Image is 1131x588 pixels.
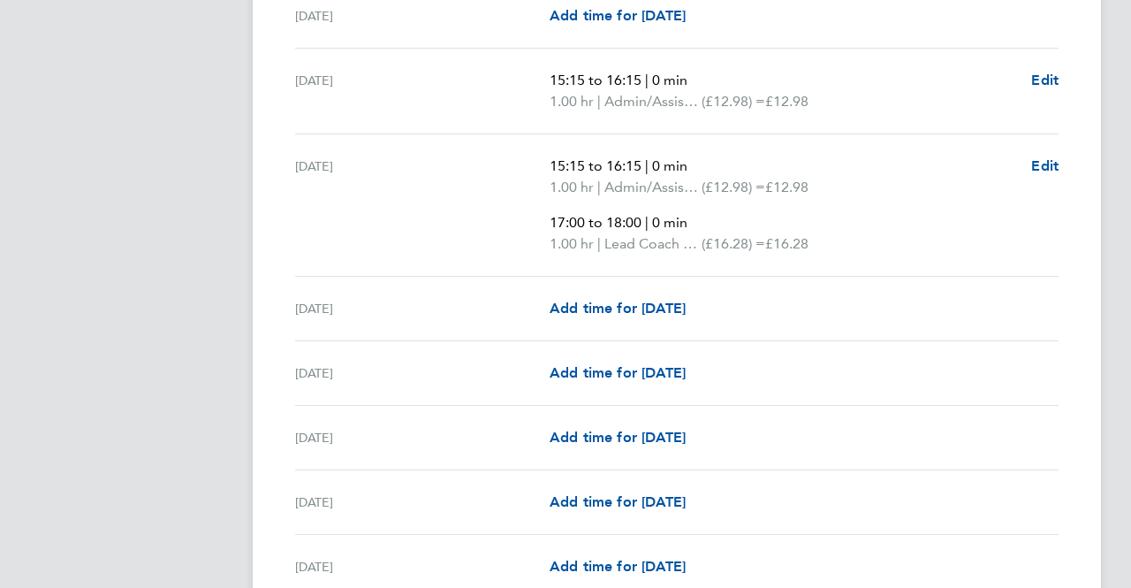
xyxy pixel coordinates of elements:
[550,363,686,384] a: Add time for [DATE]
[295,363,550,384] div: [DATE]
[295,70,550,112] div: [DATE]
[295,5,550,27] div: [DATE]
[765,93,808,110] span: £12.98
[702,179,765,195] span: (£12.98) =
[597,235,601,252] span: |
[645,157,649,174] span: |
[550,298,686,319] a: Add time for [DATE]
[597,179,601,195] span: |
[604,91,702,112] span: Admin/Assistant Coach Rate
[550,364,686,381] span: Add time for [DATE]
[645,72,649,88] span: |
[550,558,686,575] span: Add time for [DATE]
[652,72,687,88] span: 0 min
[652,214,687,231] span: 0 min
[550,157,641,174] span: 15:15 to 16:15
[765,179,808,195] span: £12.98
[295,298,550,319] div: [DATE]
[550,429,686,446] span: Add time for [DATE]
[1031,157,1059,174] span: Edit
[604,177,702,198] span: Admin/Assistant Coach Rate
[550,492,686,513] a: Add time for [DATE]
[652,157,687,174] span: 0 min
[550,5,686,27] a: Add time for [DATE]
[550,214,641,231] span: 17:00 to 18:00
[295,156,550,255] div: [DATE]
[1031,156,1059,177] a: Edit
[295,427,550,448] div: [DATE]
[550,427,686,448] a: Add time for [DATE]
[295,492,550,513] div: [DATE]
[550,556,686,577] a: Add time for [DATE]
[550,72,641,88] span: 15:15 to 16:15
[550,7,686,24] span: Add time for [DATE]
[604,233,702,255] span: Lead Coach Rate
[550,300,686,317] span: Add time for [DATE]
[597,93,601,110] span: |
[645,214,649,231] span: |
[550,179,594,195] span: 1.00 hr
[1031,72,1059,88] span: Edit
[550,93,594,110] span: 1.00 hr
[550,493,686,510] span: Add time for [DATE]
[765,235,808,252] span: £16.28
[1031,70,1059,91] a: Edit
[295,556,550,577] div: [DATE]
[702,235,765,252] span: (£16.28) =
[550,235,594,252] span: 1.00 hr
[702,93,765,110] span: (£12.98) =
